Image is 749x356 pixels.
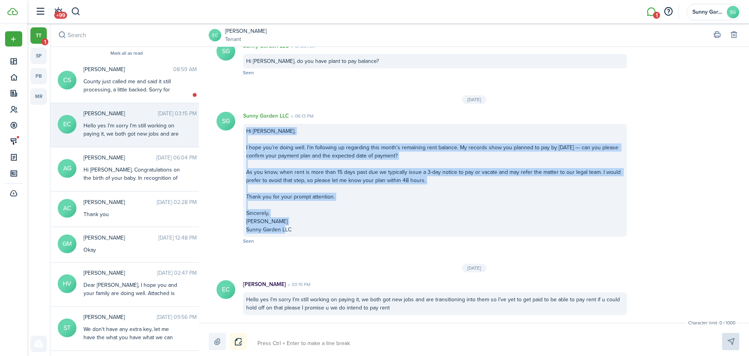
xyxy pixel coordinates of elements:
avatar-text: ST [58,318,76,337]
avatar-text: AG [58,159,76,178]
time: 03:15 PM [286,281,311,288]
span: Hugo Verdugo [83,269,157,277]
a: Notifications [51,2,66,22]
button: Notice [230,333,247,350]
div: Hi [PERSON_NAME], Congratulations on the birth of your baby. In recognition of your recent circum... [83,166,181,289]
button: Search [57,30,67,41]
div: Hello yes I’m sorry I’m still working on paying it, we both got new jobs and are transitioning in... [243,292,627,315]
img: TenantCloud [7,8,18,15]
avatar-text: HV [58,274,76,293]
time: [DATE] 02:28 PM [157,198,197,206]
button: Open sidebar [33,4,48,19]
a: [PERSON_NAME] [225,27,266,35]
div: Thank you [83,210,181,218]
time: [DATE] 12:48 PM [158,234,197,242]
span: Gaburiela Marquez [83,234,158,242]
avatar-text: SG [727,6,739,18]
span: 1 [41,38,48,45]
div: Hi [PERSON_NAME], do you have plant to pay balance? [243,54,627,68]
avatar-text: AC [58,199,76,218]
avatar-text: EC [58,115,76,134]
avatar-text: EC [217,280,235,299]
time: [DATE] 06:04 PM [156,154,197,162]
time: 08:59 AM [173,65,197,73]
avatar-text: SG [217,42,235,61]
p: [PERSON_NAME] [243,280,286,288]
div: [DATE] [462,264,486,272]
a: mr [30,88,47,105]
div: Okay [83,246,181,254]
span: Arkie Gatewood [83,154,156,162]
div: [DATE] [462,95,486,104]
button: Search [71,5,81,18]
span: Enrique Crespo [83,109,158,118]
a: tt [30,27,47,44]
button: Open menu [5,31,22,47]
avatar-text: CS [58,71,76,89]
p: Sunny Garden LLC [243,112,289,120]
button: Print [712,30,722,41]
div: Hi [PERSON_NAME], I hope you’re doing well. I’m following up regarding this month’s remaining ren... [243,124,627,237]
avatar-text: GM [58,234,76,253]
span: Seen [243,238,254,245]
a: sp [30,48,47,64]
time: [DATE] 02:47 PM [157,269,197,277]
span: Crystal Savala [83,65,173,73]
button: Open resource center [662,5,675,18]
span: Seen [243,69,254,76]
input: search [50,23,203,47]
a: EC [209,29,221,41]
button: Mark all as read [110,51,143,56]
avatar-text: SG [217,112,235,131]
span: Antonio Cruz [83,198,157,206]
span: Sunny Garden LLC [692,9,724,15]
span: +99 [54,12,67,19]
time: 06:13 PM [289,113,314,120]
small: Character limit: 0 / 1000 [686,319,737,326]
div: Hello yes I’m sorry I’m still working on paying it, we both got new jobs and are transitioning in... [83,122,181,171]
button: Delete [728,30,739,41]
time: [DATE] 09:56 PM [157,313,197,321]
span: Steven Turner [83,313,157,321]
div: We don't have any extra key, let me have the what you have what we can do. [83,325,181,350]
time: [DATE] 03:15 PM [158,109,197,118]
a: pb [30,68,47,84]
a: Tenant [225,35,266,43]
div: County just called me and said it still processing, a little backed. Sorry for inconvenience, onc... [83,77,181,102]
